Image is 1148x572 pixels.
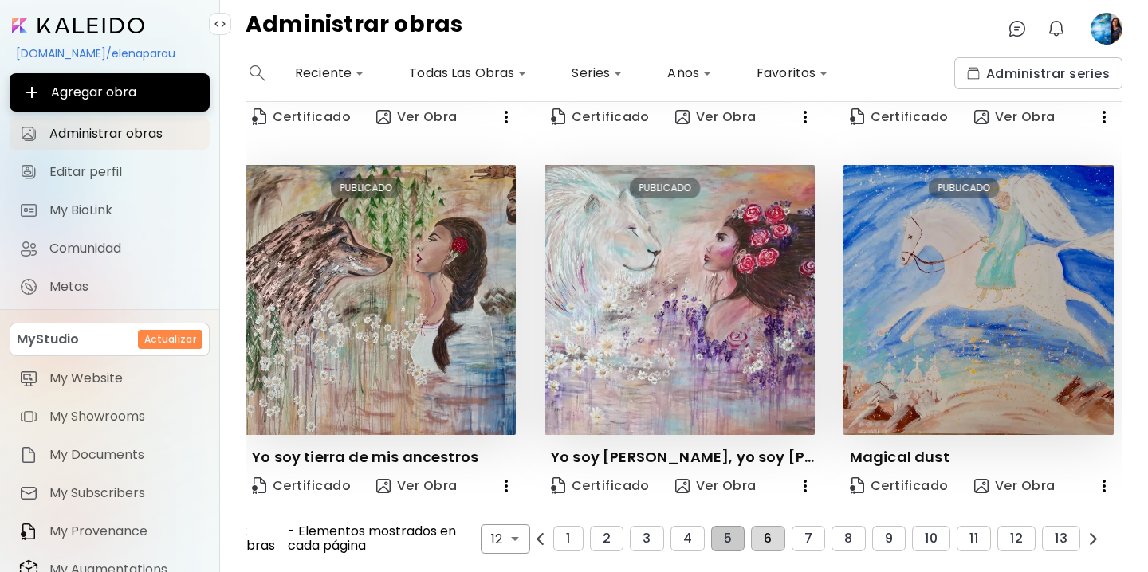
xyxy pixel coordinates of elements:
[997,526,1036,551] button: 12
[968,101,1062,133] button: view-artVer Obra
[551,108,565,125] img: Certificate
[49,485,200,501] span: My Subscribers
[246,165,516,435] img: thumbnail
[376,477,458,495] span: Ver Obra
[19,124,38,143] img: Administrar obras icon
[850,108,949,126] span: Certificado
[553,526,583,551] button: 1
[590,526,623,551] button: 2
[551,448,815,467] p: Yo soy [PERSON_NAME], yo soy [PERSON_NAME] eterna
[792,526,825,551] button: 7
[331,178,402,198] div: PUBLICADO
[843,470,955,502] a: CertificateCertificado
[19,369,38,388] img: item
[252,108,351,126] span: Certificado
[49,523,200,539] span: My Provenance
[49,409,200,425] span: My Showrooms
[246,470,357,502] a: CertificateCertificado
[545,101,656,133] a: CertificateCertificado
[214,18,226,30] img: collapse
[49,370,200,386] span: My Website
[370,470,464,502] button: view-artVer Obra
[10,73,210,112] button: Agregar obra
[551,477,650,495] span: Certificado
[246,57,269,89] button: search
[19,277,38,296] img: Metas icon
[1010,531,1023,546] span: 12
[1083,529,1103,549] button: prev
[10,362,210,394] a: itemMy Website
[49,447,200,463] span: My Documents
[370,101,464,133] button: view-artVer Obra
[10,40,210,67] div: [DOMAIN_NAME]/elenaparau
[252,448,478,467] p: Yo soy tierra de mis ancestros
[10,477,210,509] a: itemMy Subscribers
[49,241,200,257] span: Comunidad
[968,470,1062,502] button: view-artVer Obra
[49,164,200,180] span: Editar perfil
[804,531,812,546] span: 7
[10,515,210,547] a: itemMy Provenance
[252,477,266,494] img: Certificate
[1042,526,1080,551] button: 13
[675,479,690,493] img: view-art
[974,110,989,124] img: view-art
[566,531,570,546] span: 1
[850,108,864,125] img: Certificate
[545,165,815,435] img: thumbnail
[764,531,772,546] span: 6
[19,407,38,426] img: item
[630,526,663,551] button: 3
[565,61,629,86] div: Series
[246,101,357,133] a: CertificateCertificado
[376,110,391,124] img: view-art
[10,194,210,226] a: completeMy BioLink iconMy BioLink
[376,108,458,126] span: Ver Obra
[19,522,38,541] img: item
[661,61,718,86] div: Años
[929,178,1000,198] div: PUBLICADO
[49,126,200,142] span: Administrar obras
[885,531,893,546] span: 9
[872,526,906,551] button: 9
[289,61,371,86] div: Reciente
[957,526,991,551] button: 11
[19,239,38,258] img: Comunidad icon
[954,57,1122,89] button: collectionsAdministrar series
[675,108,757,126] span: Ver Obra
[850,477,949,495] span: Certificado
[10,233,210,264] a: Comunidad iconComunidad
[912,526,950,551] button: 10
[236,524,275,553] span: 12 Obras
[1008,19,1027,38] img: chatIcon
[22,83,197,102] span: Agregar obra
[534,533,546,545] img: prev
[530,529,550,549] button: prev
[925,531,938,546] span: 10
[850,448,949,467] p: Magical dust
[10,439,210,471] a: itemMy Documents
[545,470,656,502] a: CertificateCertificado
[630,178,701,198] div: PUBLICADO
[1087,533,1099,545] img: prev
[643,531,651,546] span: 3
[969,531,978,546] span: 11
[711,526,745,551] button: 5
[551,477,565,494] img: Certificate
[751,526,784,551] button: 6
[974,477,1056,495] span: Ver Obra
[683,531,692,546] span: 4
[49,202,200,218] span: My BioLink
[10,401,210,433] a: itemMy Showrooms
[376,479,391,493] img: view-art
[19,484,38,503] img: item
[49,279,200,295] span: Metas
[967,67,980,80] img: collections
[10,156,210,188] a: Editar perfil iconEditar perfil
[403,61,533,86] div: Todas Las Obras
[669,101,763,133] button: view-artVer Obra
[843,165,1114,435] img: thumbnail
[850,477,864,494] img: Certificate
[250,65,265,81] img: search
[481,524,530,554] div: 12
